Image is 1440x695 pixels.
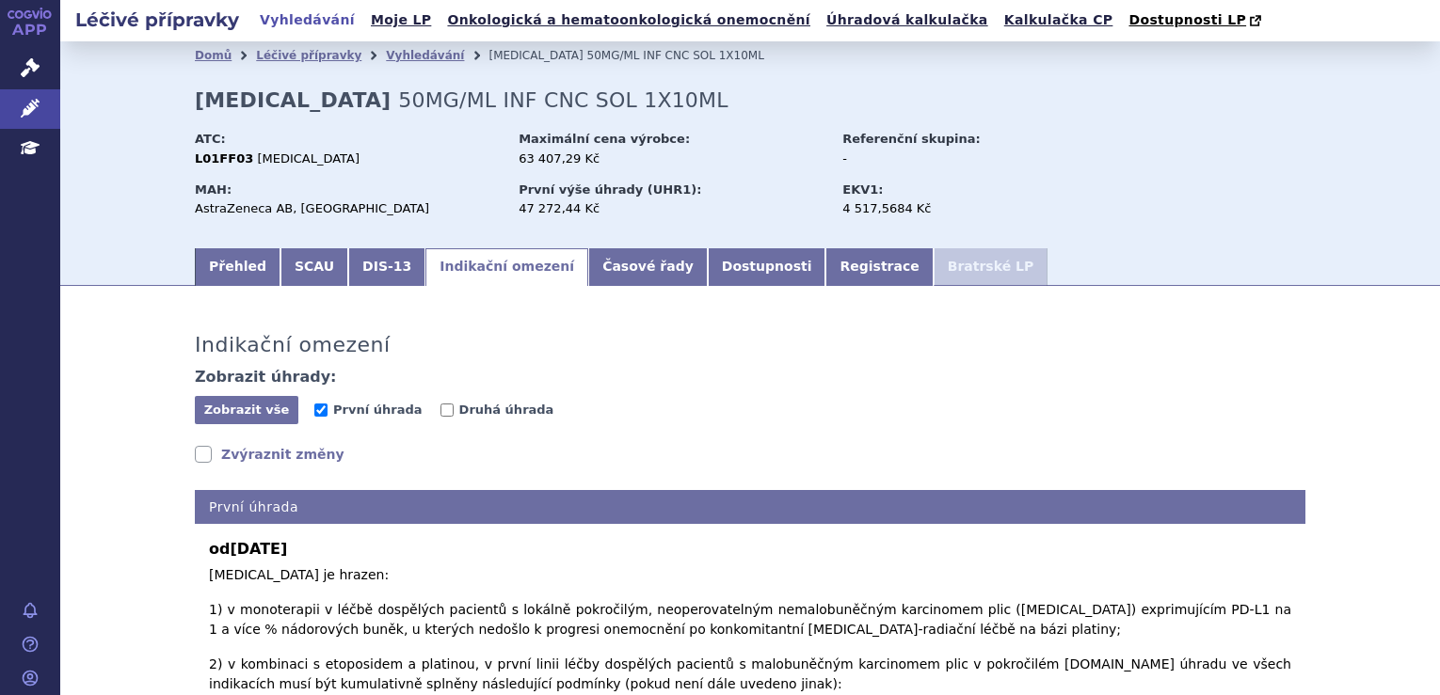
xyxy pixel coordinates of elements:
[195,151,253,166] strong: L01FF03
[1123,8,1271,34] a: Dostupnosti LP
[488,49,583,62] span: [MEDICAL_DATA]
[195,333,391,357] h3: Indikační omezení
[1128,12,1246,27] span: Dostupnosti LP
[195,490,1305,525] h4: První úhrada
[195,49,232,62] a: Domů
[842,150,1054,167] div: -
[440,403,454,417] input: Druhá úhrada
[587,49,764,62] span: 50MG/ML INF CNC SOL 1X10ML
[425,248,588,286] a: Indikační omezení
[441,8,816,33] a: Onkologická a hematoonkologická onemocnění
[195,132,226,146] strong: ATC:
[195,182,232,197] strong: MAH:
[365,8,437,33] a: Moje LP
[519,132,690,146] strong: Maximální cena výrobce:
[314,403,328,417] input: První úhrada
[195,200,501,217] div: AstraZeneca AB, [GEOGRAPHIC_DATA]
[257,151,360,166] span: [MEDICAL_DATA]
[999,8,1119,33] a: Kalkulačka CP
[195,88,391,112] strong: [MEDICAL_DATA]
[195,248,280,286] a: Přehled
[708,248,826,286] a: Dostupnosti
[254,8,360,33] a: Vyhledávání
[386,49,464,62] a: Vyhledávání
[333,403,422,417] span: První úhrada
[519,150,824,167] div: 63 407,29 Kč
[230,540,287,558] span: [DATE]
[821,8,994,33] a: Úhradová kalkulačka
[280,248,348,286] a: SCAU
[459,403,554,417] span: Druhá úhrada
[519,182,701,197] strong: První výše úhrady (UHR1):
[588,248,708,286] a: Časové řady
[842,182,883,197] strong: EKV1:
[60,7,254,33] h2: Léčivé přípravky
[398,88,728,112] span: 50MG/ML INF CNC SOL 1X10ML
[842,132,980,146] strong: Referenční skupina:
[842,200,1054,217] div: 4 517,5684 Kč
[348,248,425,286] a: DIS-13
[209,538,1291,561] b: od
[195,445,344,464] a: Zvýraznit změny
[825,248,933,286] a: Registrace
[256,49,361,62] a: Léčivé přípravky
[195,368,337,387] h4: Zobrazit úhrady:
[204,403,290,417] span: Zobrazit vše
[195,396,298,424] button: Zobrazit vše
[519,200,824,217] div: 47 272,44 Kč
